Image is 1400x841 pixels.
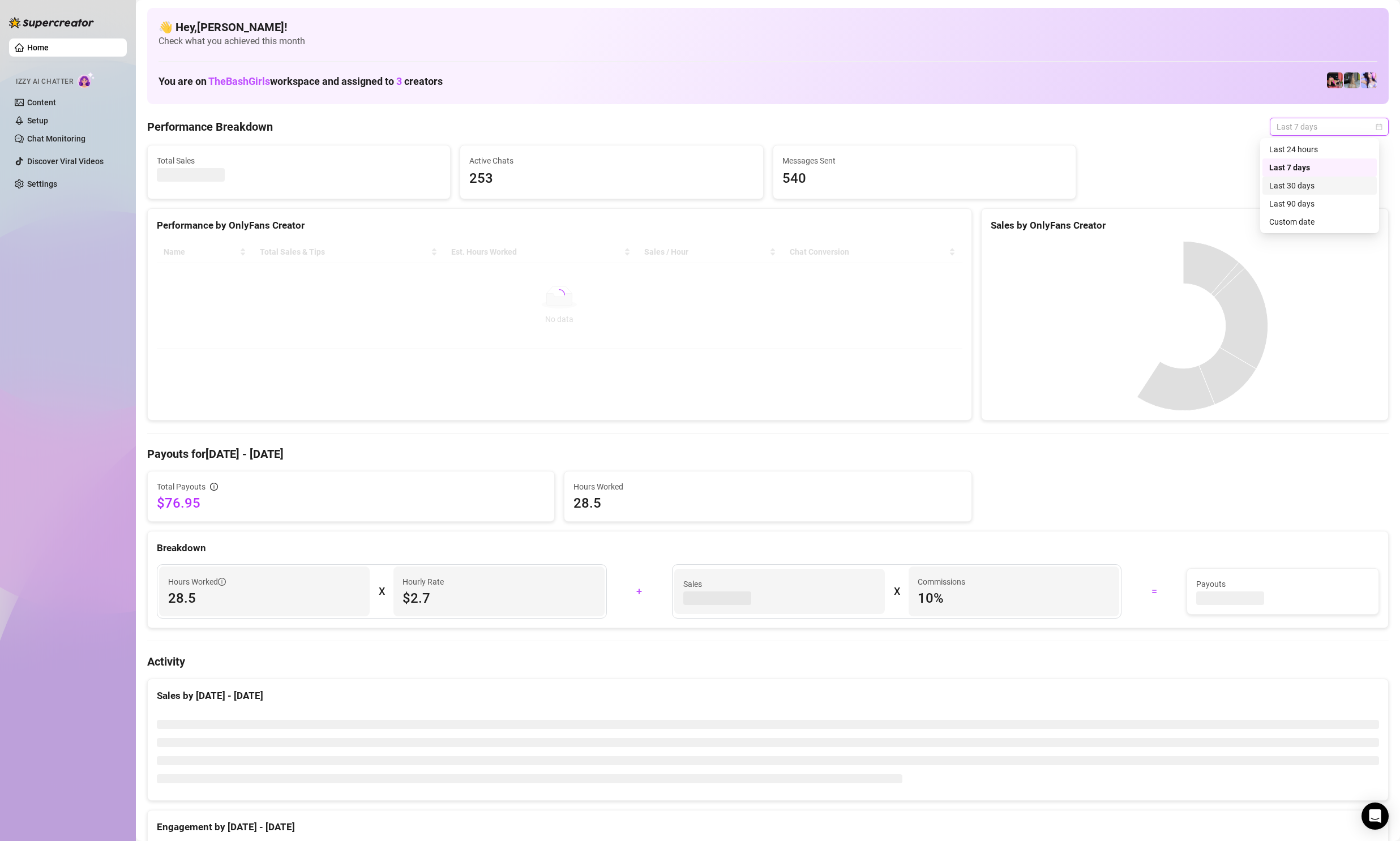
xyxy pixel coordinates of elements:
[1361,72,1377,88] img: Ary
[894,582,900,600] div: X
[1362,803,1389,830] div: Open Intercom Messenger
[9,17,94,28] img: logo-BBDzfeDw.svg
[157,688,1379,703] div: Sales by [DATE] - [DATE]
[27,98,56,107] a: Content
[782,155,1067,167] span: Messages Sent
[147,654,1389,670] h4: Activity
[782,168,1067,190] span: 540
[379,582,384,600] div: X
[1196,578,1369,590] span: Payouts
[1269,179,1370,192] div: Last 30 days
[157,819,1379,835] div: Engagement by [DATE] - [DATE]
[157,218,962,233] div: Performance by OnlyFans Creator
[27,157,104,166] a: Discover Viral Videos
[1262,213,1377,231] div: Custom date
[27,43,49,52] a: Home
[210,483,218,491] span: info-circle
[1376,123,1382,130] span: calendar
[1262,158,1377,177] div: Last 7 days
[1277,118,1382,135] span: Last 7 days
[991,218,1379,233] div: Sales by OnlyFans Creator
[27,179,57,188] a: Settings
[157,494,545,512] span: $76.95
[168,589,361,607] span: 28.5
[403,576,444,588] article: Hourly Rate
[469,168,753,190] span: 253
[159,35,1377,48] span: Check what you achieved this month
[469,155,753,167] span: Active Chats
[27,116,48,125] a: Setup
[1344,72,1360,88] img: Brenda
[403,589,595,607] span: $2.7
[573,494,962,512] span: 28.5
[683,578,876,590] span: Sales
[918,576,965,588] article: Commissions
[147,119,273,135] h4: Performance Breakdown
[218,578,226,586] span: info-circle
[573,480,962,493] span: Hours Worked
[1269,161,1370,174] div: Last 7 days
[27,134,85,143] a: Chat Monitoring
[614,582,665,600] div: +
[159,19,1377,35] h4: 👋 Hey, [PERSON_NAME] !
[1262,177,1377,195] div: Last 30 days
[78,72,95,88] img: AI Chatter
[1269,143,1370,156] div: Last 24 hours
[147,446,1389,462] h4: Payouts for [DATE] - [DATE]
[553,288,566,302] span: loading
[1262,195,1377,213] div: Last 90 days
[1269,198,1370,210] div: Last 90 days
[159,75,443,88] h1: You are on workspace and assigned to creators
[1269,216,1370,228] div: Custom date
[1262,140,1377,158] div: Last 24 hours
[208,75,270,87] span: TheBashGirls
[918,589,1110,607] span: 10 %
[16,76,73,87] span: Izzy AI Chatter
[396,75,402,87] span: 3
[157,540,1379,556] div: Breakdown
[1327,72,1343,88] img: Jacky
[157,480,205,493] span: Total Payouts
[157,155,441,167] span: Total Sales
[1128,582,1180,600] div: =
[168,576,226,588] span: Hours Worked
